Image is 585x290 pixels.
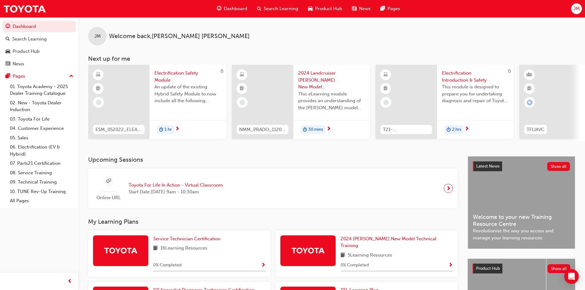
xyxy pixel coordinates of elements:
[78,55,585,62] h3: Next up for me
[573,5,580,12] span: JM
[94,33,101,40] span: JM
[69,72,73,80] span: up-icon
[104,245,138,256] img: Trak
[129,182,223,189] span: Toyota For Life In Action - Virtual Classroom
[476,164,500,169] span: Latest News
[2,46,76,57] a: Product Hub
[7,114,76,124] a: 03. Toyota For Life
[154,70,221,83] span: Electrification Safety Module
[7,133,76,143] a: 05. Sales
[217,5,221,13] span: guage-icon
[303,2,347,15] a: car-iconProduct Hub
[341,236,436,249] span: 2024 [PERSON_NAME] New Model Technical Training
[6,24,10,29] span: guage-icon
[508,68,511,74] span: 0
[68,278,72,285] span: prev-icon
[384,71,388,79] span: learningResourceType_ELEARNING-icon
[548,264,571,273] button: Show all
[527,100,532,105] span: learningRecordVerb_ENROLL-icon
[452,126,461,133] span: 2 hrs
[6,49,10,54] span: car-icon
[88,65,226,139] a: 0ESM_052022_ELEARNElectrification Safety ModuleAn update of the existing Hybrid Safety Module to ...
[341,262,369,269] span: 0 % Completed
[240,85,244,93] span: booktick-icon
[6,74,10,79] span: pages-icon
[380,5,385,13] span: pages-icon
[326,126,331,132] span: next-icon
[240,71,244,79] span: learningResourceType_ELEARNING-icon
[473,264,570,273] a: Product HubShow all
[341,252,345,259] span: book-icon
[446,184,451,193] span: next-icon
[383,126,430,133] span: T21-FOD_HVIS_PREREQ
[7,196,76,206] a: All Pages
[257,5,261,13] span: search-icon
[347,2,376,15] a: news-iconNews
[13,48,40,55] div: Product Hub
[308,5,313,13] span: car-icon
[96,85,100,93] span: booktick-icon
[447,126,451,134] span: duration-icon
[2,21,76,32] a: Dashboard
[261,261,266,269] button: Show Progress
[359,5,371,12] span: News
[527,126,544,133] span: TFLIAVC
[96,71,100,79] span: learningResourceType_ELEARNING-icon
[261,263,266,268] span: Show Progress
[341,235,453,249] a: 2024 [PERSON_NAME] New Model Technical Training
[2,33,76,45] a: Search Learning
[7,159,76,168] a: 07. Parts21 Certification
[264,5,298,12] span: Search Learning
[220,68,223,74] span: 0
[88,218,458,225] h3: My Learning Plans
[96,100,101,105] span: learningRecordVerb_NONE-icon
[448,261,453,269] button: Show Progress
[224,5,247,12] span: Dashboard
[2,58,76,70] a: News
[153,235,223,242] a: Service Technician Certification
[165,126,172,133] span: 1 hr
[7,142,76,159] a: 06. Electrification (EV & Hybrid)
[88,156,458,163] h3: Upcoming Sessions
[473,214,570,227] span: Welcome to your new Training Resource Centre
[315,5,342,12] span: Product Hub
[527,71,532,79] span: learningResourceType_INSTRUCTOR_LED-icon
[13,73,25,80] div: Pages
[527,85,532,93] span: booktick-icon
[2,20,76,71] button: DashboardSearch LearningProduct HubNews
[93,173,453,204] a: Online URLToyota For Life In Action - Virtual ClassroomStart Date:[DATE] 9am - 10:30am
[252,2,303,15] a: search-iconSearch Learning
[376,2,405,15] a: pages-iconPages
[93,194,124,201] span: Online URL
[7,168,76,178] a: 08. Service Training
[376,65,514,139] a: 0T21-FOD_HVIS_PREREQElectrification Introduction & SafetyThis module is designed to prepare you f...
[129,188,223,195] span: Start Date: [DATE] 9am - 10:30am
[175,126,180,132] span: next-icon
[153,245,158,252] span: book-icon
[571,3,582,14] button: JM
[291,245,325,256] img: Trak
[159,126,163,134] span: duration-icon
[442,83,509,104] span: This module is designed to prepare you for undertaking diagnosis and repair of Toyota & Lexus Ele...
[7,98,76,114] a: 02. New - Toyota Dealer Induction
[383,100,389,105] span: learningRecordVerb_NONE-icon
[7,177,76,187] a: 09. Technical Training
[465,126,469,132] span: next-icon
[2,71,76,82] button: Pages
[473,227,570,241] span: Revolutionise the way you access and manage your learning resources.
[303,126,307,134] span: duration-icon
[7,187,76,196] a: 10. TUNE Rev-Up Training
[7,82,76,98] a: 01. Toyota Academy - 2025 Dealer Training Catalogue
[6,61,10,67] span: news-icon
[3,2,46,16] img: Trak
[298,70,365,91] span: 2024 Landcruiser [PERSON_NAME] New Model Mechanisms - Model Outline 1
[239,126,286,133] span: NMM_PRADO_112024_MODULE_1
[564,269,579,284] div: Open Intercom Messenger
[308,126,323,133] span: 30 mins
[473,161,570,171] a: Latest NewsShow all
[153,236,220,242] span: Service Technician Certification
[468,156,575,249] a: Latest NewsShow allWelcome to your new Training Resource CentreRevolutionise the way you access a...
[96,126,142,133] span: ESM_052022_ELEARN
